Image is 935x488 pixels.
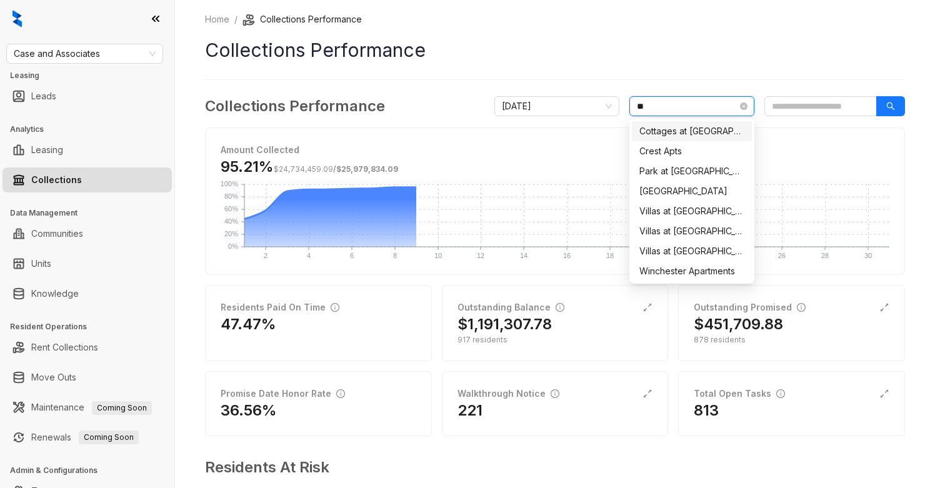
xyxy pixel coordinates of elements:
[694,387,785,401] div: Total Open Tasks
[776,389,785,398] span: info-circle
[14,44,156,63] span: Case and Associates
[79,431,139,444] span: Coming Soon
[2,425,172,450] li: Renewals
[12,10,22,27] img: logo
[821,252,829,259] text: 28
[879,389,889,399] span: expand-alt
[632,121,752,141] div: Cottages at Crestview
[864,252,872,259] text: 30
[879,302,889,312] span: expand-alt
[2,281,172,306] li: Knowledge
[2,167,172,192] li: Collections
[694,301,806,314] div: Outstanding Promised
[563,252,571,259] text: 16
[632,161,752,181] div: Park at Westpointe Apts.
[242,12,362,26] li: Collections Performance
[632,181,752,201] div: Stonehorse Crossing
[228,242,238,250] text: 0%
[10,321,174,332] h3: Resident Operations
[31,167,82,192] a: Collections
[274,164,398,174] span: /
[457,334,653,346] div: 917 residents
[551,389,559,398] span: info-circle
[639,264,744,278] div: Winchester Apartments
[639,124,744,138] div: Cottages at [GEOGRAPHIC_DATA]
[221,157,398,177] h3: 95.21%
[2,221,172,246] li: Communities
[2,365,172,390] li: Move Outs
[642,302,652,312] span: expand-alt
[224,230,238,237] text: 20%
[221,387,345,401] div: Promise Date Honor Rate
[205,36,905,64] h1: Collections Performance
[331,303,339,312] span: info-circle
[31,425,139,450] a: RenewalsComing Soon
[224,217,238,225] text: 40%
[10,70,174,81] h3: Leasing
[2,251,172,276] li: Units
[31,365,76,390] a: Move Outs
[457,387,559,401] div: Walkthrough Notice
[632,201,752,221] div: Villas at Stonebridge
[393,252,397,259] text: 8
[221,301,339,314] div: Residents Paid On Time
[336,389,345,398] span: info-circle
[221,401,277,421] h2: 36.56%
[606,252,614,259] text: 18
[2,395,172,420] li: Maintenance
[31,221,83,246] a: Communities
[307,252,311,259] text: 4
[639,184,744,198] div: [GEOGRAPHIC_DATA]
[520,252,527,259] text: 14
[886,102,895,111] span: search
[694,334,889,346] div: 878 residents
[205,95,385,117] h3: Collections Performance
[264,252,267,259] text: 2
[457,301,564,314] div: Outstanding Balance
[10,465,174,476] h3: Admin & Configurations
[477,252,484,259] text: 12
[2,84,172,109] li: Leads
[632,261,752,281] div: Winchester Apartments
[221,314,276,334] h2: 47.47%
[221,144,299,155] strong: Amount Collected
[797,303,806,312] span: info-circle
[632,241,752,261] div: Villas at Stonebridge II
[224,205,238,212] text: 60%
[694,401,719,421] h2: 813
[457,314,552,334] h2: $1,191,307.78
[10,124,174,135] h3: Analytics
[694,314,783,334] h2: $451,709.88
[92,401,152,415] span: Coming Soon
[205,456,895,479] h3: Residents At Risk
[639,144,744,158] div: Crest Apts
[639,204,744,218] div: Villas at [GEOGRAPHIC_DATA]
[274,164,333,174] span: $24,734,459.09
[350,252,354,259] text: 6
[31,281,79,306] a: Knowledge
[31,251,51,276] a: Units
[639,164,744,178] div: Park at [GEOGRAPHIC_DATA].
[642,389,652,399] span: expand-alt
[2,137,172,162] li: Leasing
[202,12,232,26] a: Home
[234,12,237,26] li: /
[632,141,752,161] div: Crest Apts
[31,84,56,109] a: Leads
[434,252,442,259] text: 10
[639,224,744,238] div: Villas at [GEOGRAPHIC_DATA] I
[740,102,747,110] span: close-circle
[31,335,98,360] a: Rent Collections
[632,221,752,241] div: Villas at Stonebridge I
[502,97,612,116] span: October 2025
[2,335,172,360] li: Rent Collections
[639,244,744,258] div: Villas at [GEOGRAPHIC_DATA]
[556,303,564,312] span: info-circle
[457,401,482,421] h2: 221
[31,137,63,162] a: Leasing
[336,164,398,174] span: $25,979,834.09
[778,252,786,259] text: 26
[10,207,174,219] h3: Data Management
[224,192,238,200] text: 80%
[221,180,238,187] text: 100%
